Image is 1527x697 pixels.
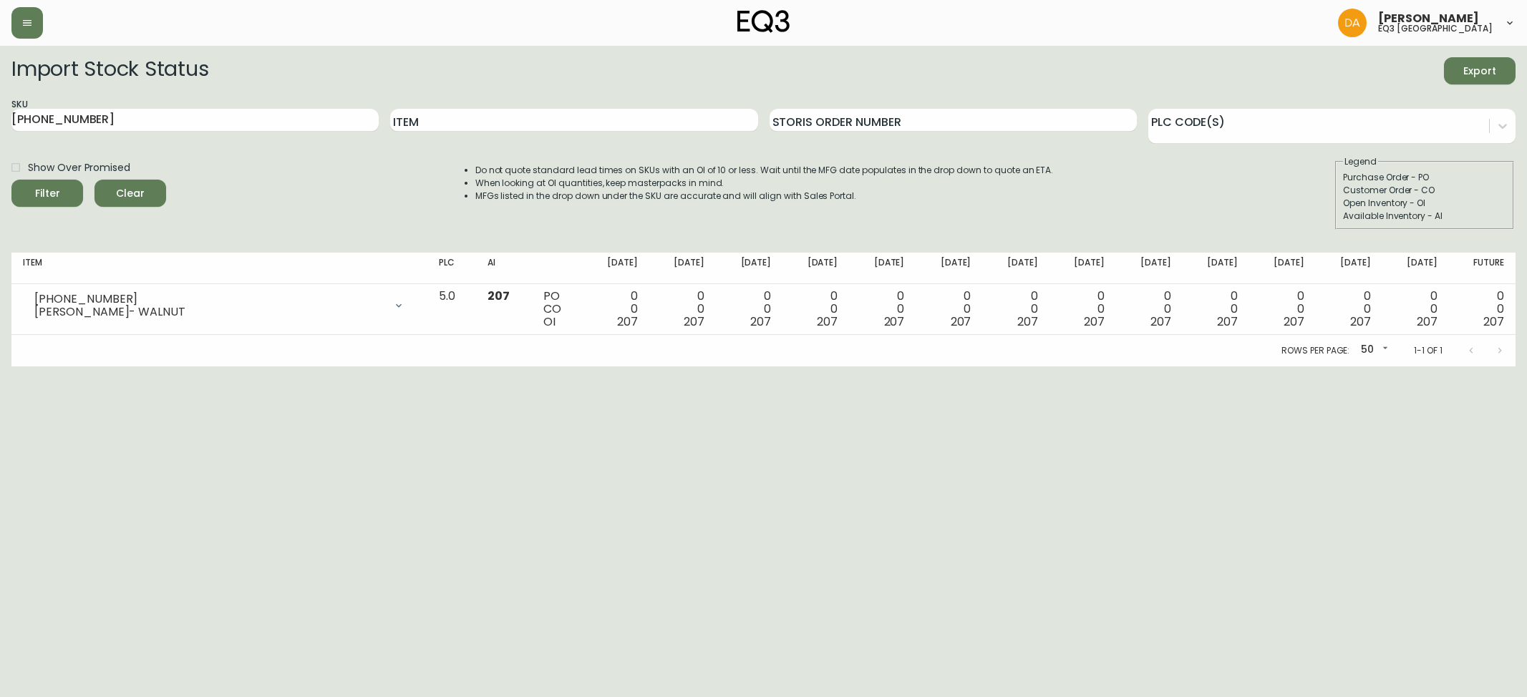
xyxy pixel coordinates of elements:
[1084,313,1105,330] span: 207
[476,253,532,284] th: AI
[737,10,790,33] img: logo
[1343,210,1506,223] div: Available Inventory - AI
[916,253,982,284] th: [DATE]
[475,177,1054,190] li: When looking at OI quantities, keep masterpacks in mind.
[543,290,571,328] div: PO CO
[1343,171,1506,184] div: Purchase Order - PO
[594,290,638,328] div: 0 0
[661,290,704,328] div: 0 0
[1343,155,1378,168] legend: Legend
[927,290,971,328] div: 0 0
[1378,13,1479,24] span: [PERSON_NAME]
[782,253,849,284] th: [DATE]
[1128,290,1171,328] div: 0 0
[1150,313,1171,330] span: 207
[861,290,904,328] div: 0 0
[982,253,1049,284] th: [DATE]
[1382,253,1449,284] th: [DATE]
[106,185,155,203] span: Clear
[1284,313,1304,330] span: 207
[1343,197,1506,210] div: Open Inventory - OI
[543,313,556,330] span: OI
[1316,253,1382,284] th: [DATE]
[488,288,510,304] span: 207
[23,290,416,321] div: [PHONE_NUMBER][PERSON_NAME]- WALNUT
[716,253,782,284] th: [DATE]
[1017,313,1038,330] span: 207
[1217,313,1238,330] span: 207
[583,253,649,284] th: [DATE]
[994,290,1037,328] div: 0 0
[11,57,208,84] h2: Import Stock Status
[1483,313,1504,330] span: 207
[849,253,916,284] th: [DATE]
[1414,344,1443,357] p: 1-1 of 1
[1350,313,1371,330] span: 207
[34,306,384,318] div: [PERSON_NAME]- WALNUT
[11,253,427,284] th: Item
[1060,290,1104,328] div: 0 0
[1116,253,1183,284] th: [DATE]
[884,313,905,330] span: 207
[1338,9,1367,37] img: dd1a7e8db21a0ac8adbf82b84ca05374
[1460,290,1504,328] div: 0 0
[1417,313,1438,330] span: 207
[1394,290,1438,328] div: 0 0
[1281,344,1349,357] p: Rows per page:
[951,313,971,330] span: 207
[1261,290,1304,328] div: 0 0
[649,253,716,284] th: [DATE]
[427,253,476,284] th: PLC
[684,313,704,330] span: 207
[1455,62,1504,80] span: Export
[1049,253,1115,284] th: [DATE]
[475,164,1054,177] li: Do not quote standard lead times on SKUs with an OI of 10 or less. Wait until the MFG date popula...
[1327,290,1371,328] div: 0 0
[1194,290,1238,328] div: 0 0
[28,160,130,175] span: Show Over Promised
[1449,253,1516,284] th: Future
[1183,253,1249,284] th: [DATE]
[11,180,83,207] button: Filter
[427,284,476,335] td: 5.0
[727,290,771,328] div: 0 0
[1343,184,1506,197] div: Customer Order - CO
[1249,253,1316,284] th: [DATE]
[1444,57,1516,84] button: Export
[817,313,838,330] span: 207
[34,293,384,306] div: [PHONE_NUMBER]
[617,313,638,330] span: 207
[1355,338,1391,362] div: 50
[794,290,838,328] div: 0 0
[750,313,771,330] span: 207
[475,190,1054,203] li: MFGs listed in the drop down under the SKU are accurate and will align with Sales Portal.
[1378,24,1493,33] h5: eq3 [GEOGRAPHIC_DATA]
[94,180,166,207] button: Clear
